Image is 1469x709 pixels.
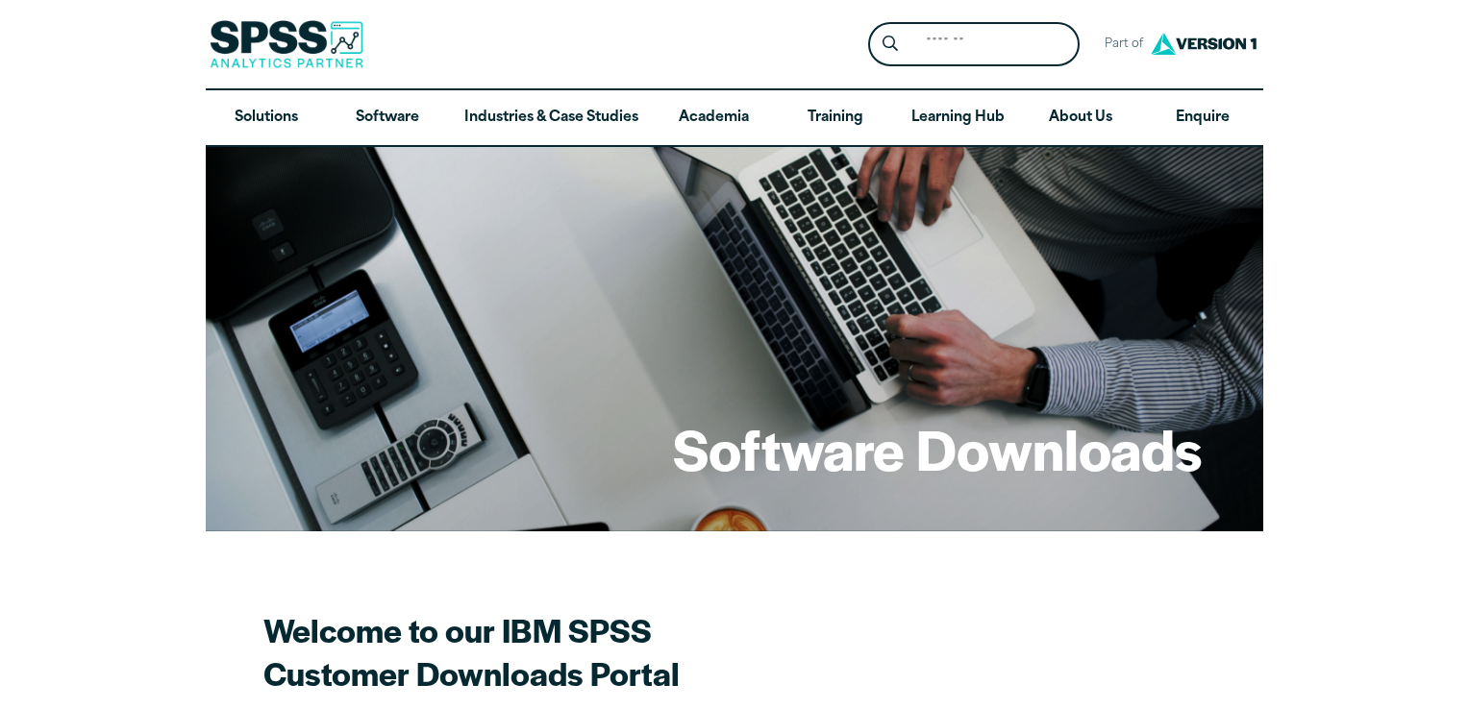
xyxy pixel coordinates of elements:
img: Version1 Logo [1146,26,1261,61]
a: Academia [654,90,775,146]
img: SPSS Analytics Partner [210,20,363,68]
a: About Us [1020,90,1141,146]
a: Learning Hub [896,90,1020,146]
button: Search magnifying glass icon [873,27,909,62]
a: Solutions [206,90,327,146]
a: Enquire [1142,90,1263,146]
a: Training [775,90,896,146]
svg: Search magnifying glass icon [883,36,898,52]
a: Software [327,90,448,146]
nav: Desktop version of site main menu [206,90,1263,146]
span: Part of [1095,31,1146,59]
a: Industries & Case Studies [449,90,654,146]
form: Site Header Search Form [868,22,1080,67]
h1: Software Downloads [673,411,1202,486]
h2: Welcome to our IBM SPSS Customer Downloads Portal [263,608,936,695]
